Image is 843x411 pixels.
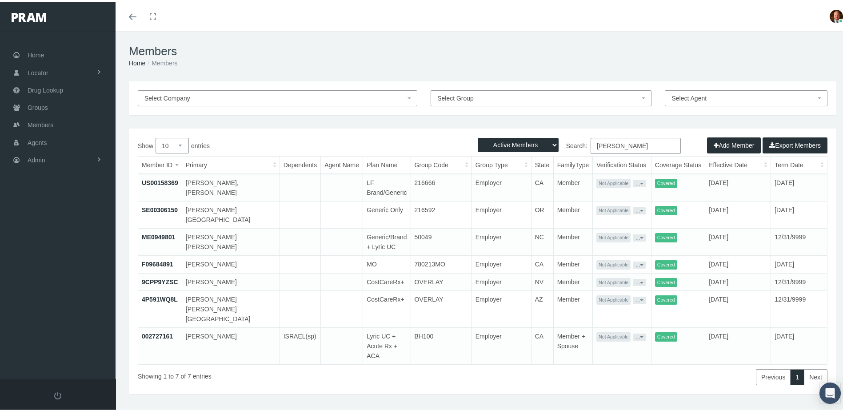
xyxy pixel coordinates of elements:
[705,155,771,172] th: Effective Date: activate to sort column ascending
[655,231,677,241] span: Covered
[705,200,771,227] td: [DATE]
[411,200,471,227] td: 216592
[596,231,631,241] span: Not Applicable
[633,277,646,284] button: ...
[553,200,593,227] td: Member
[591,136,681,152] input: Search:
[531,227,553,254] td: NC
[437,93,474,100] span: Select Group
[596,204,631,214] span: Not Applicable
[593,155,651,172] th: Verification Status
[671,93,707,100] span: Select Agent
[790,367,804,383] a: 1
[321,155,363,172] th: Agent Name
[771,254,827,272] td: [DATE]
[633,233,646,240] button: ...
[553,155,593,172] th: FamilyType
[411,227,471,254] td: 50049
[142,331,173,338] a: 002727161
[705,227,771,254] td: [DATE]
[144,93,190,100] span: Select Company
[771,200,827,227] td: [DATE]
[138,155,182,172] th: Member ID: activate to sort column ascending
[705,254,771,272] td: [DATE]
[411,289,471,326] td: OVERLAY
[363,326,411,363] td: Lyric UC + Acute Rx + ACA
[471,271,531,289] td: Employer
[553,326,593,363] td: Member + Spouse
[363,227,411,254] td: Generic/Brand + Lyric UC
[655,294,677,303] span: Covered
[596,258,631,268] span: Not Applicable
[655,276,677,286] span: Covered
[707,136,761,152] button: Add Member
[830,8,843,21] img: S_Profile_Picture_693.jpg
[411,271,471,289] td: OVERLAY
[182,254,280,272] td: [PERSON_NAME]
[280,326,321,363] td: ISRAEL(sp)
[129,43,836,56] h1: Members
[182,227,280,254] td: [PERSON_NAME] [PERSON_NAME]
[771,271,827,289] td: 12/31/9999
[363,254,411,272] td: MO
[655,330,677,340] span: Covered
[142,259,173,266] a: F09684891
[705,289,771,326] td: [DATE]
[771,227,827,254] td: 12/31/9999
[363,200,411,227] td: Generic Only
[142,294,178,301] a: 4P591WQ8L
[633,295,646,302] button: ...
[145,56,177,66] li: Members
[142,277,178,284] a: 9CPP9YZSC
[771,155,827,172] th: Term Date: activate to sort column ascending
[633,178,646,185] button: ...
[471,254,531,272] td: Employer
[129,58,145,65] a: Home
[471,289,531,326] td: Employer
[771,289,827,326] td: 12/31/9999
[553,289,593,326] td: Member
[705,326,771,363] td: [DATE]
[411,254,471,272] td: 780213MO
[471,172,531,200] td: Employer
[28,115,53,132] span: Members
[483,136,681,152] label: Search:
[705,172,771,200] td: [DATE]
[182,271,280,289] td: [PERSON_NAME]
[471,326,531,363] td: Employer
[156,136,189,152] select: Showentries
[12,11,46,20] img: PRAM_20_x_78.png
[596,330,631,340] span: Not Applicable
[363,172,411,200] td: LF Brand/Generic
[531,155,553,172] th: State
[531,271,553,289] td: NV
[471,200,531,227] td: Employer
[756,367,791,383] a: Previous
[819,381,841,402] div: Open Intercom Messenger
[182,155,280,172] th: Primary: activate to sort column ascending
[471,227,531,254] td: Employer
[28,80,63,97] span: Drug Lookup
[411,172,471,200] td: 216666
[531,172,553,200] td: CA
[596,276,631,286] span: Not Applicable
[28,150,45,167] span: Admin
[531,254,553,272] td: CA
[142,177,178,185] a: US00158369
[411,326,471,363] td: BH100
[633,205,646,213] button: ...
[771,172,827,200] td: [DATE]
[531,289,553,326] td: AZ
[142,205,178,212] a: SE00306150
[633,332,646,339] button: ...
[553,172,593,200] td: Member
[553,271,593,289] td: Member
[596,294,631,303] span: Not Applicable
[553,227,593,254] td: Member
[182,200,280,227] td: [PERSON_NAME][GEOGRAPHIC_DATA]
[28,45,44,62] span: Home
[771,326,827,363] td: [DATE]
[655,177,677,186] span: Covered
[28,97,48,114] span: Groups
[596,177,631,186] span: Not Applicable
